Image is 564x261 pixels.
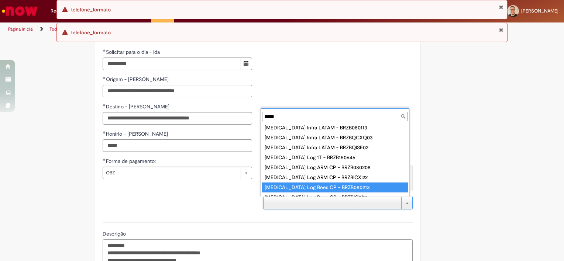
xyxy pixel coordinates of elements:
[262,173,408,182] div: [MEDICAL_DATA] Log ARM CP - BRZBICXI22
[262,192,408,202] div: [MEDICAL_DATA] Log Bees CP - BRZBICXI21
[261,123,409,196] ul: Centro de Custos
[262,153,408,163] div: [MEDICAL_DATA] Log 1T - BRZB150646
[262,163,408,173] div: [MEDICAL_DATA] Log ARM CP - BRZB080208
[262,182,408,192] div: [MEDICAL_DATA] Log Bees CP - BRZB080213
[262,143,408,153] div: [MEDICAL_DATA] Infra LATAM - BRZBQISE02
[262,133,408,143] div: [MEDICAL_DATA] Infra LATAM - BRZBQCXQ03
[262,123,408,133] div: [MEDICAL_DATA] Infra LATAM - BRZB080113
